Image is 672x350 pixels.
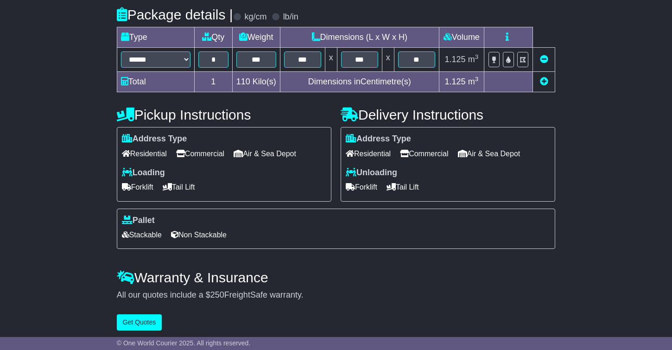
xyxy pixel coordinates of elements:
[171,228,227,242] span: Non Stackable
[540,77,548,86] a: Add new item
[117,107,331,122] h4: Pickup Instructions
[122,146,167,161] span: Residential
[346,146,391,161] span: Residential
[232,27,280,48] td: Weight
[117,339,251,347] span: © One World Courier 2025. All rights reserved.
[122,228,162,242] span: Stackable
[236,77,250,86] span: 110
[400,146,448,161] span: Commercial
[117,270,556,285] h4: Warranty & Insurance
[283,12,298,22] label: lb/in
[117,27,194,48] td: Type
[122,134,187,144] label: Address Type
[194,27,232,48] td: Qty
[475,76,479,83] sup: 3
[245,12,267,22] label: kg/cm
[445,55,466,64] span: 1.125
[117,314,162,331] button: Get Quotes
[210,290,224,299] span: 250
[346,168,397,178] label: Unloading
[387,180,419,194] span: Tail Lift
[325,48,337,72] td: x
[163,180,195,194] span: Tail Lift
[122,216,155,226] label: Pallet
[122,168,165,178] label: Loading
[382,48,394,72] td: x
[117,7,233,22] h4: Package details |
[117,72,194,92] td: Total
[234,146,296,161] span: Air & Sea Depot
[280,72,439,92] td: Dimensions in Centimetre(s)
[540,55,548,64] a: Remove this item
[475,53,479,60] sup: 3
[232,72,280,92] td: Kilo(s)
[176,146,224,161] span: Commercial
[439,27,484,48] td: Volume
[445,77,466,86] span: 1.125
[458,146,520,161] span: Air & Sea Depot
[468,77,479,86] span: m
[346,180,377,194] span: Forklift
[346,134,411,144] label: Address Type
[468,55,479,64] span: m
[341,107,555,122] h4: Delivery Instructions
[280,27,439,48] td: Dimensions (L x W x H)
[122,180,153,194] span: Forklift
[194,72,232,92] td: 1
[117,290,556,300] div: All our quotes include a $ FreightSafe warranty.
